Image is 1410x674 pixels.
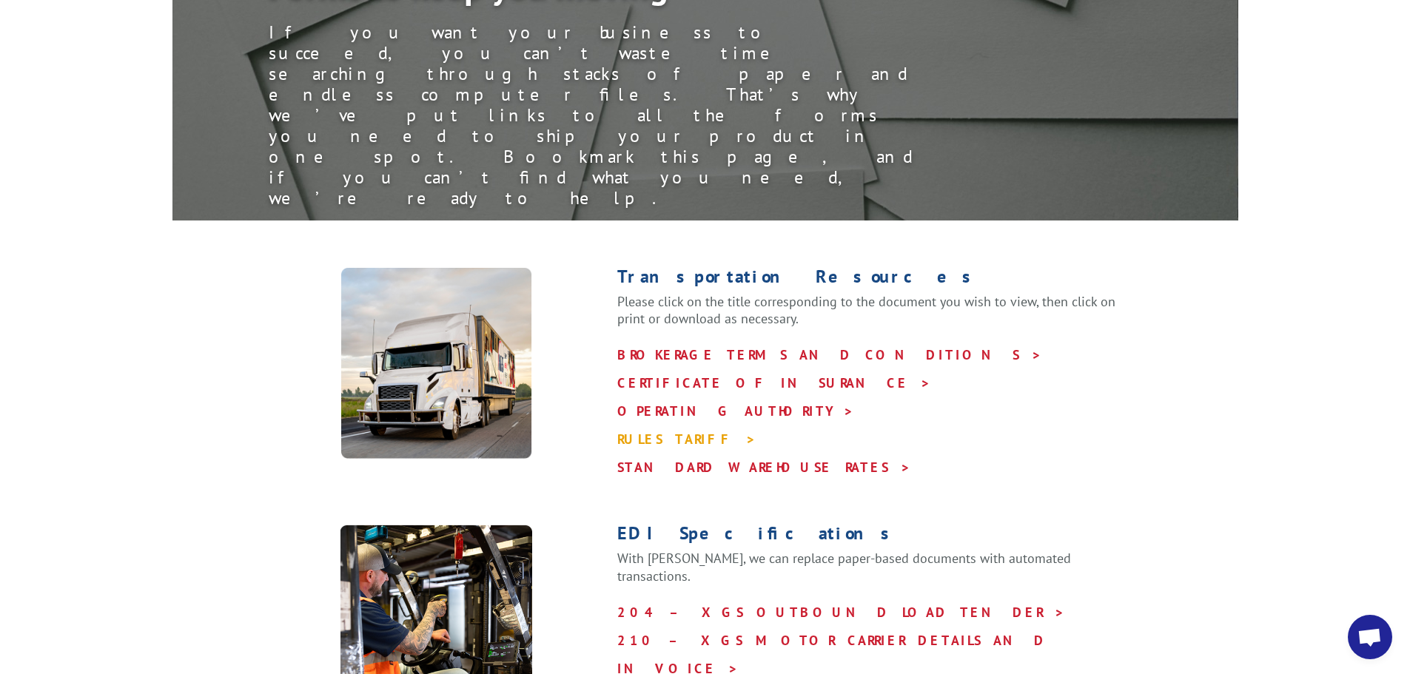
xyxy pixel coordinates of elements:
a: STANDARD WAREHOUSE RATES > [617,459,911,476]
a: Open chat [1348,615,1392,659]
div: If you want your business to succeed, you can’t waste time searching through stacks of paper and ... [269,22,935,209]
h1: EDI Specifications [617,525,1144,550]
img: XpressGlobal_Resources [340,268,532,459]
a: RULES TARIFF > [617,431,756,448]
a: OPERATING AUTHORITY > [617,402,854,419]
h1: Transportation Resources [617,268,1144,293]
a: CERTIFICATE OF INSURANCE > [617,374,931,391]
a: BROKERAGE TERMS AND CONDITIONS > [617,346,1042,363]
p: Please click on the title corresponding to the document you wish to view, then click on print or ... [617,293,1144,342]
a: 204 – XGS OUTBOUND LOAD TENDER > [617,604,1065,621]
p: With [PERSON_NAME], we can replace paper-based documents with automated transactions. [617,550,1144,599]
